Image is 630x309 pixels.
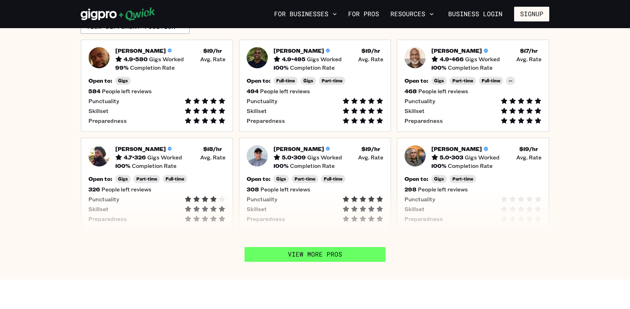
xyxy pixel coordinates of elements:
h5: $ 17 /hr [520,47,538,54]
span: Preparedness [404,215,443,222]
span: Gigs Worked [465,154,500,161]
button: Pro headshot[PERSON_NAME]5.0•309Gigs Worked$19/hr Avg. Rate100%Completion RateOpen to:GigsPart-ti... [239,138,391,230]
span: Completion Rate [130,64,175,71]
span: Preparedness [88,117,127,124]
span: Preparedness [404,117,443,124]
span: Part-time [452,176,473,182]
h5: 584 [88,88,100,95]
span: Preparedness [88,215,127,222]
img: Pro headshot [404,145,426,166]
span: Punctuality [88,196,119,203]
span: Avg. Rate [516,154,542,161]
h5: Open to: [404,77,428,84]
span: Punctuality [404,97,435,105]
a: Pro headshot[PERSON_NAME]4.9•580Gigs Worked$19/hr Avg. Rate99%Completion RateOpen to:Gigs584Peopl... [81,39,233,132]
h5: [PERSON_NAME] [115,47,166,54]
h5: 100 % [273,64,289,71]
span: Avg. Rate [358,154,383,161]
h5: $ 19 /hr [203,47,222,54]
span: Avg. Rate [200,56,226,63]
h5: 298 [404,186,416,193]
span: Completion Rate [290,162,335,169]
span: Avg. Rate [358,56,383,63]
h5: $ 19 /hr [362,145,380,152]
span: Gigs Worked [307,154,342,161]
span: Part-time [295,176,315,182]
img: Pro headshot [247,47,268,68]
button: Resources [388,8,437,20]
h5: 99 % [115,64,129,71]
span: Part-time [452,78,473,83]
span: Punctuality [247,196,277,203]
span: Skillset [404,107,425,114]
span: Punctuality [88,97,119,105]
span: Gigs [434,78,444,83]
span: Skillset [88,206,109,213]
span: People left reviews [102,88,152,95]
span: Gigs Worked [307,56,342,63]
img: Pro headshot [404,47,426,68]
span: Gigs [118,176,128,182]
span: Gigs Worked [149,56,184,63]
h5: 4.9 • 466 [440,56,464,63]
span: Part-time [322,78,342,83]
h5: Open to: [88,77,112,84]
h5: 468 [404,88,417,95]
span: Completion Rate [132,162,177,169]
span: Gigs Worked [465,56,500,63]
a: Business Login [442,7,508,21]
h5: Open to: [88,175,112,182]
span: People left reviews [418,186,468,193]
span: Gigs Worked [147,154,182,161]
h5: 4.7 • 326 [124,154,146,161]
h5: Open to: [247,175,271,182]
h5: Open to: [247,77,271,84]
img: Pro headshot [88,145,110,166]
button: Pro headshot[PERSON_NAME]4.7•326Gigs Worked$18/hr Avg. Rate100%Completion RateOpen to:GigsPart-ti... [81,138,233,230]
span: Preparedness [247,215,285,222]
h5: $ 19 /hr [362,47,380,54]
h5: [PERSON_NAME] [273,47,324,54]
span: Punctuality [247,97,277,105]
h5: 308 [247,186,259,193]
span: Gigs [434,176,444,182]
h5: [PERSON_NAME] [115,145,166,152]
span: Completion Rate [448,64,493,71]
span: People left reviews [260,186,310,193]
span: Skillset [404,206,425,213]
button: Pro headshot[PERSON_NAME]4.9•466Gigs Worked$17/hr Avg. Rate100%Completion RateOpen to:GigsPart-ti... [397,39,549,132]
a: For Pros [345,8,382,20]
span: People left reviews [260,88,310,95]
span: Avg. Rate [200,154,226,161]
span: Full-time [324,176,342,182]
span: Gigs [118,78,128,83]
span: Skillset [88,107,109,114]
h5: 100 % [115,162,130,169]
span: Full-time [276,78,295,83]
img: Pro headshot [247,145,268,166]
h5: $ 18 /hr [203,145,222,152]
h5: 4.9 • 495 [282,56,305,63]
span: Full-time [166,176,184,182]
span: Skillset [247,206,267,213]
button: For Businesses [271,8,340,20]
img: Pro headshot [88,47,110,68]
h5: Open to: [404,175,428,182]
span: Gigs [276,176,286,182]
a: View More Pros [245,247,385,262]
h5: [PERSON_NAME] [431,47,482,54]
button: Pro headshot[PERSON_NAME]4.9•495Gigs Worked$19/hr Avg. Rate100%Completion RateOpen to:Full-timeGi... [239,39,391,132]
span: Full-time [482,78,500,83]
span: Punctuality [404,196,435,203]
h5: 4.9 • 580 [124,56,148,63]
span: People left reviews [418,88,468,95]
span: Preparedness [247,117,285,124]
h5: $ 19 /hr [519,145,538,152]
button: Pro headshot[PERSON_NAME]5.0•303Gigs Worked$19/hr Avg. Rate100%Completion RateOpen to:GigsPart-ti... [397,138,549,230]
span: Skillset [247,107,267,114]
